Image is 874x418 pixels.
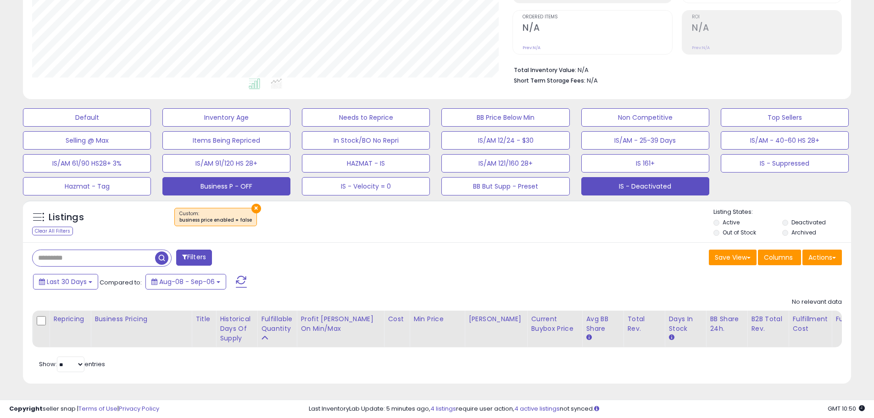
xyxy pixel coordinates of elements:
span: Last 30 Days [47,277,87,286]
button: Actions [802,250,842,265]
span: Custom: [179,210,252,224]
h5: Listings [49,211,84,224]
div: Current Buybox Price [531,314,578,334]
button: Non Competitive [581,108,709,127]
button: Selling @ Max [23,131,151,150]
span: 2025-10-7 10:50 GMT [828,404,865,413]
label: Deactivated [791,218,826,226]
div: business price enabled = false [179,217,252,223]
div: Business Pricing [95,314,188,324]
label: Archived [791,229,816,236]
span: Show: entries [39,360,105,368]
label: Active [723,218,740,226]
div: BB Share 24h. [710,314,743,334]
div: Avg BB Share [586,314,619,334]
span: N/A [587,76,598,85]
button: IS - Deactivated [581,177,709,195]
span: Aug-08 - Sep-06 [159,277,215,286]
button: IS - Suppressed [721,154,849,173]
button: Aug-08 - Sep-06 [145,274,226,290]
button: Save View [709,250,757,265]
button: Last 30 Days [33,274,98,290]
span: Ordered Items [523,15,672,20]
button: Items Being Repriced [162,131,290,150]
button: IS/AM 12/24 - $30 [441,131,569,150]
b: Total Inventory Value: [514,66,576,74]
strong: Copyright [9,404,43,413]
div: Total Rev. [627,314,661,334]
small: Prev: N/A [523,45,540,50]
button: BB Price Below Min [441,108,569,127]
button: Filters [176,250,212,266]
button: Inventory Age [162,108,290,127]
div: Days In Stock [668,314,702,334]
button: IS/AM - 25-39 Days [581,131,709,150]
div: Title [195,314,212,324]
b: Short Term Storage Fees: [514,77,585,84]
button: Needs to Reprice [302,108,430,127]
div: seller snap | | [9,405,159,413]
div: Fulfillment Cost [792,314,828,334]
a: 4 listings [430,404,456,413]
button: IS/AM - 40-60 HS 28+ [721,131,849,150]
button: × [251,204,261,213]
button: IS - Velocity = 0 [302,177,430,195]
a: Terms of Use [78,404,117,413]
div: Clear All Filters [32,227,73,235]
span: ROI [692,15,841,20]
button: Top Sellers [721,108,849,127]
div: B2B Total Rev. [751,314,785,334]
label: Out of Stock [723,229,756,236]
button: Hazmat - Tag [23,177,151,195]
div: Min Price [413,314,461,324]
button: In Stock/BO No Repri [302,131,430,150]
button: Business P - OFF [162,177,290,195]
div: Repricing [53,314,87,324]
button: BB But Supp - Preset [441,177,569,195]
button: Columns [758,250,801,265]
div: [PERSON_NAME] [468,314,523,324]
div: Fulfillment [835,314,873,324]
p: Listing States: [713,208,851,217]
button: Default [23,108,151,127]
div: No relevant data [792,298,842,307]
h2: N/A [523,22,672,35]
div: Historical Days Of Supply [220,314,253,343]
h2: N/A [692,22,841,35]
a: Privacy Policy [119,404,159,413]
small: Days In Stock. [668,334,674,342]
span: Compared to: [100,278,142,287]
button: IS/AM 121/160 28+ [441,154,569,173]
div: Profit [PERSON_NAME] on Min/Max [301,314,380,334]
th: The percentage added to the cost of goods (COGS) that forms the calculator for Min & Max prices. [297,311,384,347]
small: Prev: N/A [692,45,710,50]
button: IS/AM 61/90 HS28+ 3% [23,154,151,173]
div: Last InventoryLab Update: 5 minutes ago, require user action, not synced. [309,405,865,413]
button: IS/AM 91/120 HS 28+ [162,154,290,173]
li: N/A [514,64,835,75]
small: Avg BB Share. [586,334,591,342]
div: Cost [388,314,406,324]
button: IS 161+ [581,154,709,173]
button: HAZMAT - IS [302,154,430,173]
a: 4 active listings [514,404,560,413]
span: Columns [764,253,793,262]
div: Fulfillable Quantity [261,314,293,334]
